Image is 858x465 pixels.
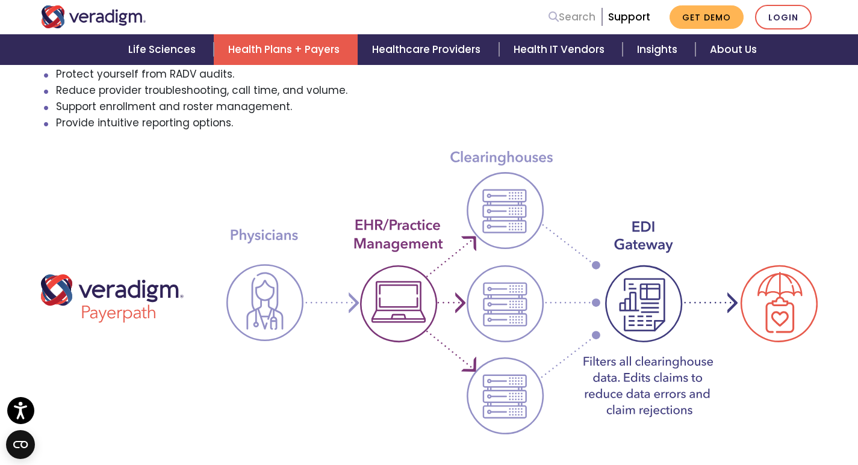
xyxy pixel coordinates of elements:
li: Protect yourself from RADV audits. [56,66,818,82]
a: Search [549,9,595,25]
a: Life Sciences [114,34,214,65]
a: Get Demo [670,5,744,29]
a: Support [608,10,650,24]
a: Insights [623,34,695,65]
a: About Us [695,34,771,65]
a: Health Plans + Payers [214,34,358,65]
li: Support enrollment and roster management. [56,99,818,115]
button: Open CMP widget [6,430,35,459]
li: Reduce provider troubleshooting, call time, and volume. [56,82,818,99]
li: Provide intuitive reporting options. [56,115,818,131]
img: Veradigm logo [41,5,146,28]
iframe: Drift Chat Widget [618,405,844,451]
a: Login [755,5,812,29]
a: Health IT Vendors [499,34,623,65]
a: Healthcare Providers [358,34,499,65]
